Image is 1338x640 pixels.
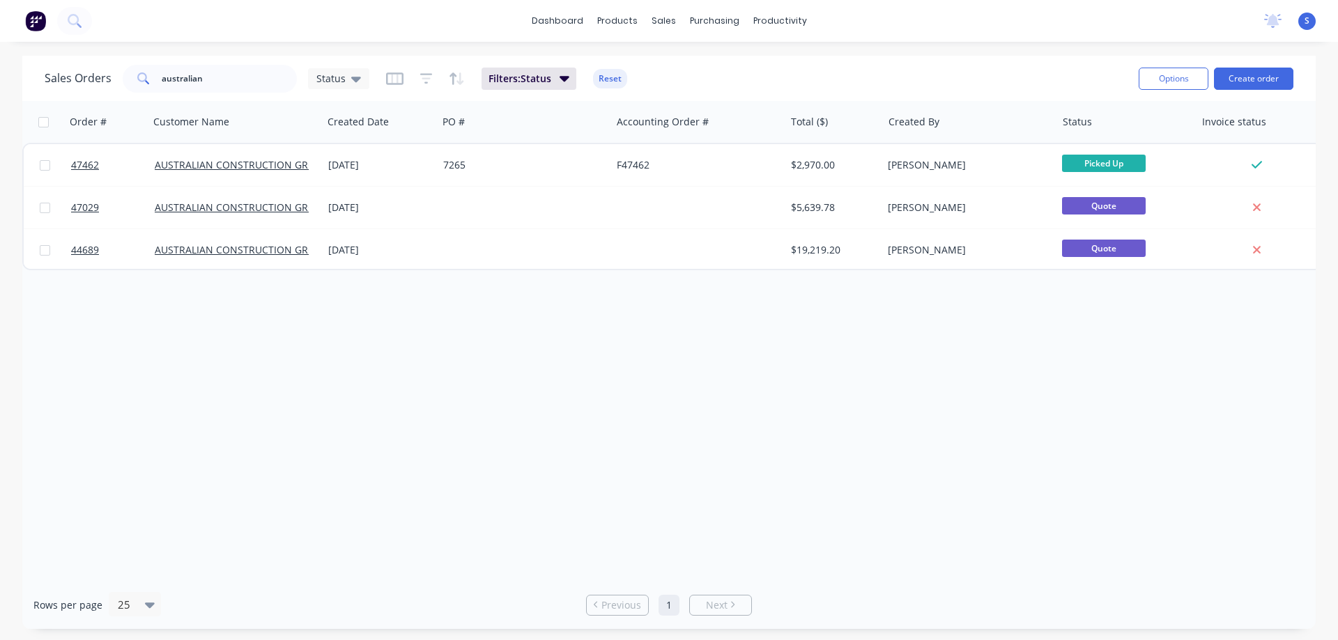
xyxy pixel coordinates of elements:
[1063,115,1092,129] div: Status
[690,598,751,612] a: Next page
[316,71,346,86] span: Status
[443,158,598,172] div: 7265
[153,115,229,129] div: Customer Name
[71,229,155,271] a: 44689
[888,158,1043,172] div: [PERSON_NAME]
[1062,240,1146,257] span: Quote
[162,65,298,93] input: Search...
[587,598,648,612] a: Previous page
[71,144,155,186] a: 47462
[45,72,111,85] h1: Sales Orders
[155,201,328,214] a: AUSTRALIAN CONSTRUCTION GROUP
[71,201,99,214] span: 47029
[71,243,99,257] span: 44689
[617,115,709,129] div: Accounting Order #
[525,10,590,31] a: dashboard
[593,69,627,88] button: Reset
[645,10,683,31] div: sales
[71,187,155,228] a: 47029
[71,158,99,172] span: 47462
[1305,15,1309,27] span: S
[1062,155,1146,172] span: Picked Up
[1062,197,1146,214] span: Quote
[791,201,872,214] div: $5,639.78
[328,158,432,172] div: [DATE]
[489,72,551,86] span: Filters: Status
[328,115,389,129] div: Created Date
[328,243,432,257] div: [DATE]
[33,598,102,612] span: Rows per page
[1214,68,1293,90] button: Create order
[683,10,746,31] div: purchasing
[1202,115,1266,129] div: Invoice status
[328,201,432,214] div: [DATE]
[580,595,758,616] ul: Pagination
[70,115,107,129] div: Order #
[482,68,576,90] button: Filters:Status
[443,115,465,129] div: PO #
[746,10,814,31] div: productivity
[791,243,872,257] div: $19,219.20
[25,10,46,31] img: Factory
[155,158,328,171] a: AUSTRALIAN CONSTRUCTION GROUP
[889,115,939,129] div: Created By
[601,598,641,612] span: Previous
[888,201,1043,214] div: [PERSON_NAME]
[791,158,872,172] div: $2,970.00
[590,10,645,31] div: products
[1139,68,1208,90] button: Options
[706,598,728,612] span: Next
[659,595,679,616] a: Page 1 is your current page
[155,243,328,256] a: AUSTRALIAN CONSTRUCTION GROUP
[888,243,1043,257] div: [PERSON_NAME]
[791,115,828,129] div: Total ($)
[617,158,771,172] div: F47462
